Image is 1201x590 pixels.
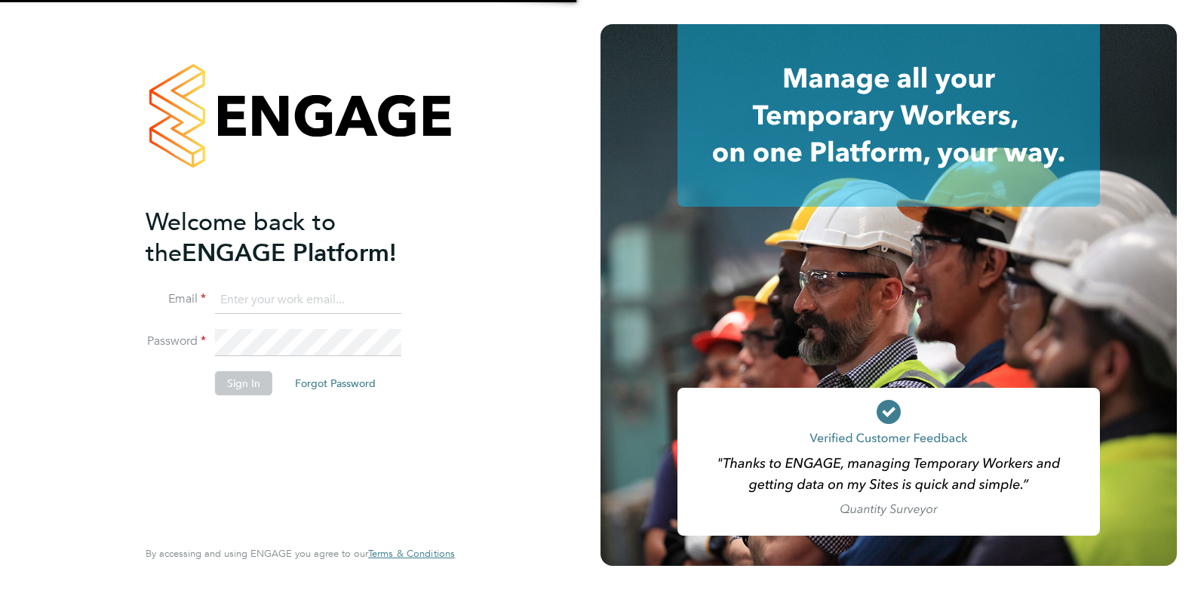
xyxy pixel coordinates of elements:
button: Forgot Password [283,371,388,395]
input: Enter your work email... [215,287,401,314]
span: Welcome back to the [146,207,336,268]
label: Email [146,291,206,307]
a: Terms & Conditions [368,548,455,560]
h2: ENGAGE Platform! [146,207,440,269]
span: By accessing and using ENGAGE you agree to our [146,547,455,560]
button: Sign In [215,371,272,395]
label: Password [146,333,206,349]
